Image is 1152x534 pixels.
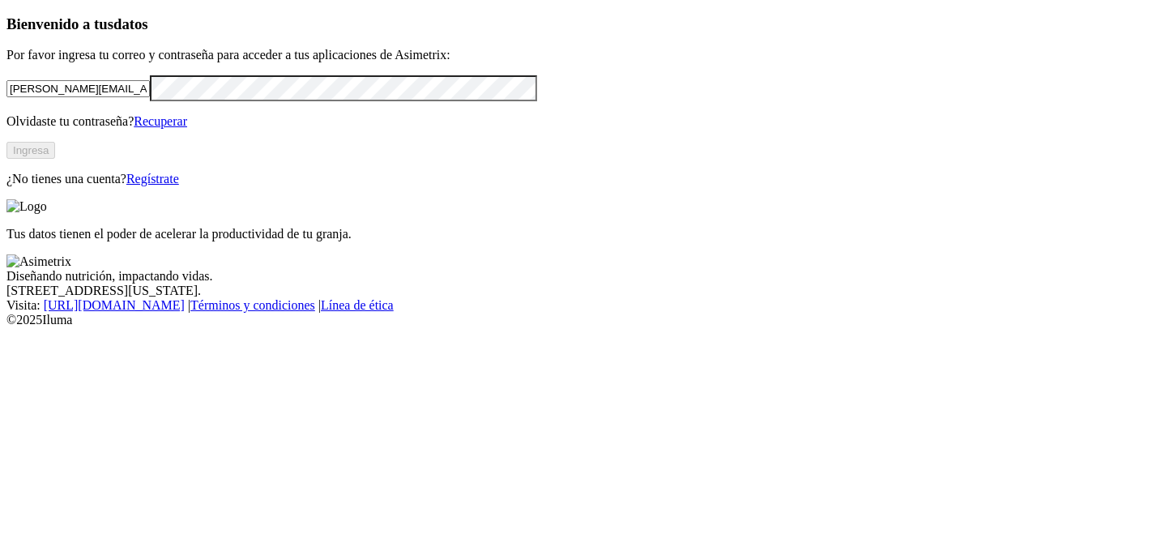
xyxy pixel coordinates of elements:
[113,15,148,32] span: datos
[6,48,1146,62] p: Por favor ingresa tu correo y contraseña para acceder a tus aplicaciones de Asimetrix:
[6,142,55,159] button: Ingresa
[6,269,1146,284] div: Diseñando nutrición, impactando vidas.
[321,298,394,312] a: Línea de ética
[6,15,1146,33] h3: Bienvenido a tus
[134,114,187,128] a: Recuperar
[6,298,1146,313] div: Visita : | |
[44,298,185,312] a: [URL][DOMAIN_NAME]
[6,172,1146,186] p: ¿No tienes una cuenta?
[6,284,1146,298] div: [STREET_ADDRESS][US_STATE].
[6,227,1146,241] p: Tus datos tienen el poder de acelerar la productividad de tu granja.
[190,298,315,312] a: Términos y condiciones
[6,80,150,97] input: Tu correo
[6,254,71,269] img: Asimetrix
[126,172,179,186] a: Regístrate
[6,313,1146,327] div: © 2025 Iluma
[6,114,1146,129] p: Olvidaste tu contraseña?
[6,199,47,214] img: Logo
